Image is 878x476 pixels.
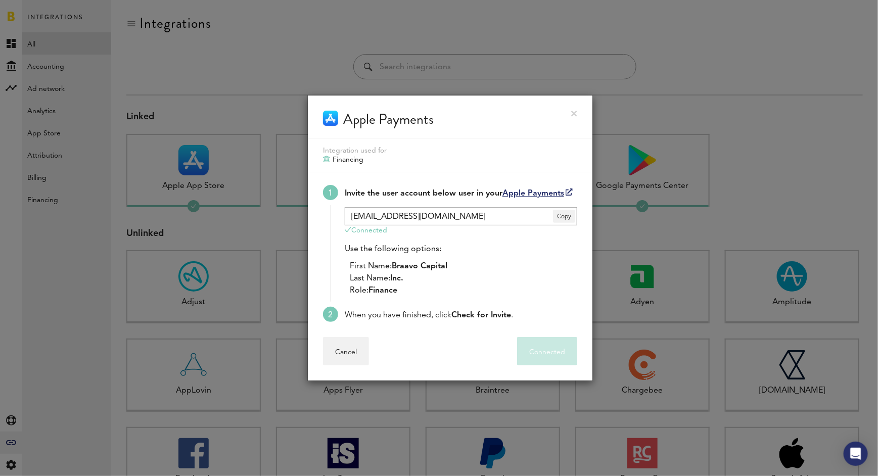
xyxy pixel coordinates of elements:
li: Last Name: [350,272,577,284]
button: Cancel [323,337,369,365]
div: When you have finished, click . [345,309,577,321]
span: Financing [333,155,363,164]
img: Apple Payments [323,111,338,126]
div: Use the following options: [345,243,577,297]
span: Copy [553,210,575,223]
li: Role: [350,284,577,297]
div: Integration used for [323,146,577,155]
span: Check for Invite [451,311,511,319]
li: First Name: [350,260,577,272]
button: Connected [517,337,577,365]
div: Invite the user account below user in your [345,187,577,200]
div: Apple Payments [343,111,434,128]
a: Apple Payments [502,189,573,198]
span: Finance [368,287,397,295]
span: Inc. [390,274,403,282]
div: Connected [345,225,577,235]
span: Support [74,7,110,16]
div: Open Intercom Messenger [844,442,868,466]
span: Braavo Capital [392,262,447,270]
